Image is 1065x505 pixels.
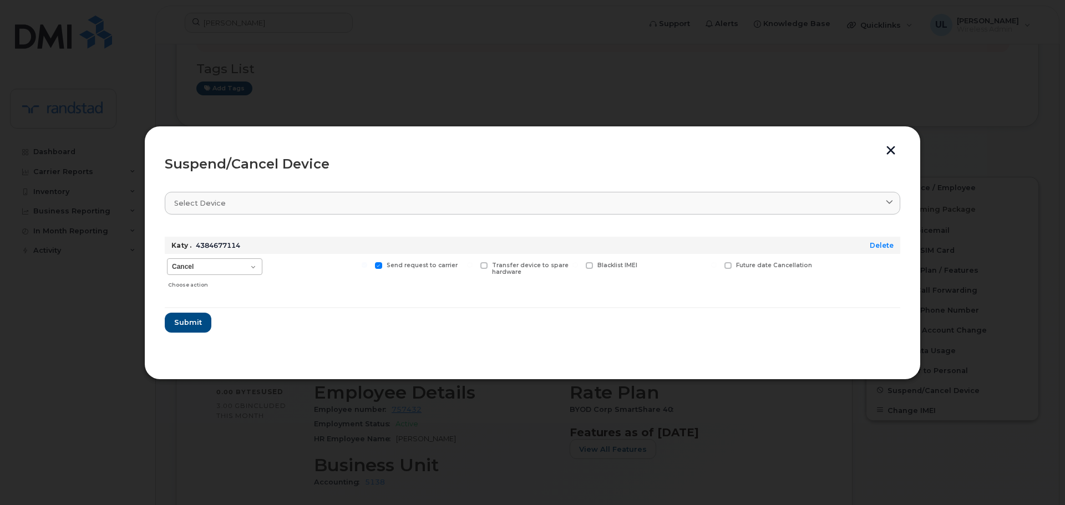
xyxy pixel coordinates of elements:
[870,241,894,249] a: Delete
[165,157,900,171] div: Suspend/Cancel Device
[736,262,812,269] span: Future date Cancellation
[165,313,211,333] button: Submit
[467,262,473,268] input: Transfer device to spare hardware
[597,262,637,269] span: Blacklist IMEI
[174,198,226,208] span: Select device
[711,262,717,268] input: Future date Cancellation
[196,241,240,249] span: 4384677114
[387,262,458,269] span: Send request to carrier
[362,262,367,268] input: Send request to carrier
[165,192,900,215] a: Select device
[171,241,191,249] strong: Katy .
[174,317,202,328] span: Submit
[572,262,578,268] input: Blacklist IMEI
[492,262,569,276] span: Transfer device to spare hardware
[168,276,262,289] div: Choose action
